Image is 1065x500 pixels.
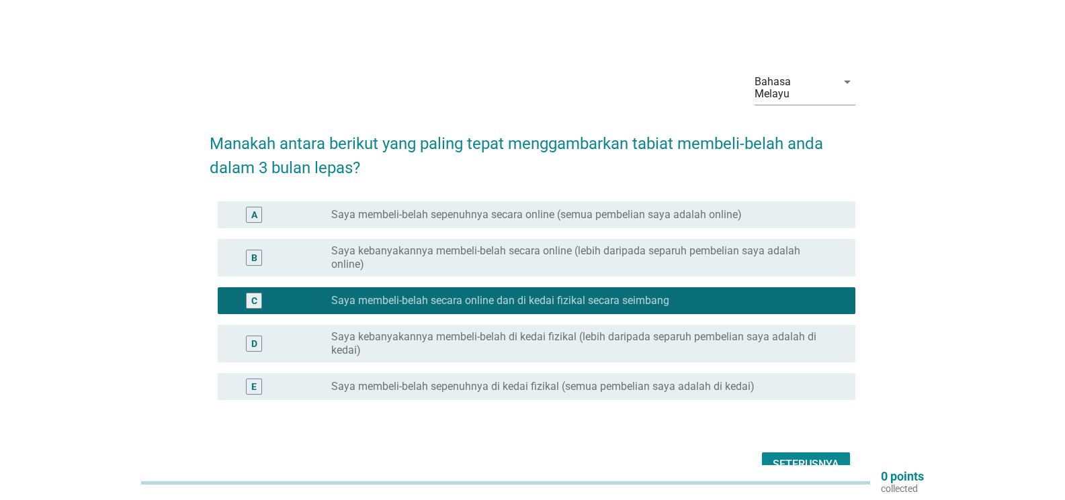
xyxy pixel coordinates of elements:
[773,456,839,472] div: Seterusnya
[251,251,257,265] div: B
[331,330,834,357] label: Saya kebanyakannya membeli-belah di kedai fizikal (lebih daripada separuh pembelian saya adalah d...
[755,76,828,100] div: Bahasa Melayu
[210,118,855,180] h2: Manakah antara berikut yang paling tepat menggambarkan tabiat membeli-belah anda dalam 3 bulan le...
[331,380,755,393] label: Saya membeli-belah sepenuhnya di kedai fizikal (semua pembelian saya adalah di kedai)
[881,470,924,483] p: 0 points
[251,294,257,308] div: C
[331,208,742,221] label: Saya membeli-belah sepenuhnya secara online (semua pembelian saya adalah online)
[251,380,257,394] div: E
[762,452,850,477] button: Seterusnya
[331,294,669,307] label: Saya membeli-belah secara online dan di kedai fizikal secara seimbang
[251,208,257,222] div: A
[881,483,924,495] p: collected
[251,337,257,351] div: D
[331,244,834,271] label: Saya kebanyakannya membeli-belah secara online (lebih daripada separuh pembelian saya adalah online)
[839,74,855,90] i: arrow_drop_down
